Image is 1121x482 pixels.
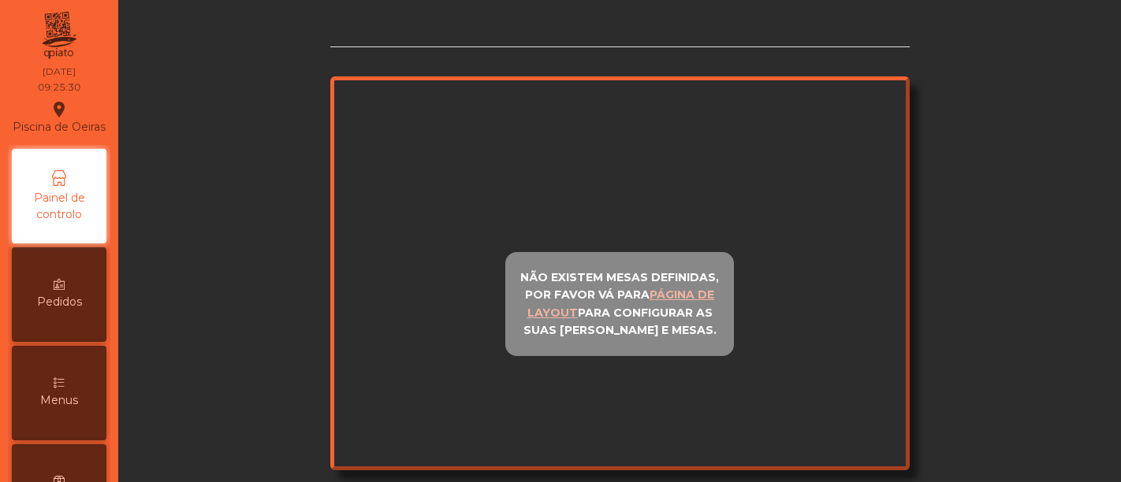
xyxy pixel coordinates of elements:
span: Painel de controlo [16,190,102,223]
i: location_on [50,100,69,119]
span: Pedidos [37,294,82,310]
img: qpiato [39,8,78,63]
span: Menus [40,392,78,409]
div: 09:25:30 [38,80,80,95]
p: Não existem mesas definidas, por favor vá para para configurar as suas [PERSON_NAME] e mesas. [512,269,727,339]
div: [DATE] [43,65,76,79]
div: Piscina de Oeiras [13,98,106,137]
u: página de layout [527,287,715,320]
